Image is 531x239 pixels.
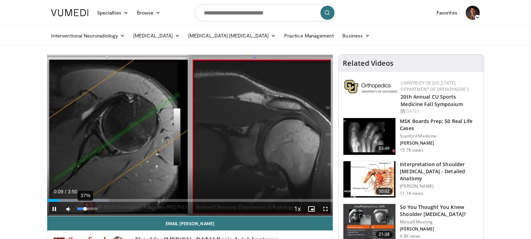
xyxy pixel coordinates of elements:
p: 15.7K views [400,147,423,153]
button: Playback Rate [291,202,305,216]
img: Avatar [466,6,480,20]
p: Metcalf Meeting [400,219,480,225]
a: [MEDICAL_DATA] [MEDICAL_DATA] [184,29,280,43]
p: 11.1K views [400,191,423,196]
button: Mute [61,202,75,216]
a: Email [PERSON_NAME] [47,216,333,231]
p: [PERSON_NAME] [400,226,480,232]
span: 50:02 [376,188,393,195]
a: Business [338,29,374,43]
div: Progress Bar [47,199,333,202]
span: 53:49 [376,145,393,152]
button: Pause [47,202,61,216]
a: 20th Annual CU Sports Medicine Fall Symposium [401,93,463,107]
a: 53:49 MSK Boards Prep: 50 Real Life Cases Stanford Medicine [PERSON_NAME] 15.7K views [343,118,480,155]
span: / [65,189,66,194]
img: b344877d-e8e2-41e4-9927-e77118ec7d9d.150x105_q85_crop-smart_upscale.jpg [343,161,396,198]
a: [MEDICAL_DATA] [129,29,184,43]
a: Specialties [93,6,133,20]
img: 355603a8-37da-49b6-856f-e00d7e9307d3.png.150x105_q85_autocrop_double_scale_upscale_version-0.2.png [344,80,397,93]
a: University of [US_STATE] Department of Orthopaedics [401,80,469,92]
button: Enable picture-in-picture mode [305,202,319,216]
h3: Interpretation of Shoulder [MEDICAL_DATA] - Detailed Anatomy [400,161,480,182]
a: Practice Management [280,29,338,43]
a: Interventional Neuroradiology [47,29,129,43]
p: 9.8K views [400,233,421,239]
img: VuMedi Logo [51,9,88,16]
span: 3:50 [68,189,77,194]
div: [DATE] [401,108,478,115]
a: Browse [133,6,165,20]
h3: So You Thought You Knew Shoulder [MEDICAL_DATA]? [400,204,480,218]
button: Fullscreen [319,202,333,216]
video-js: Video Player [47,55,333,216]
p: [PERSON_NAME] [400,140,480,146]
p: [PERSON_NAME] [400,183,480,189]
a: 50:02 Interpretation of Shoulder [MEDICAL_DATA] - Detailed Anatomy [PERSON_NAME] 11.1K views [343,161,480,198]
div: Volume Level [77,208,97,210]
p: Stanford Medicine [400,133,480,139]
span: 21:38 [376,231,393,238]
input: Search topics, interventions [195,4,336,21]
span: 0:09 [54,189,63,194]
img: -obq8PbsAZBgmTg34xMDoxOjBrO-I4W8.150x105_q85_crop-smart_upscale.jpg [343,118,396,155]
h3: MSK Boards Prep: 50 Real Life Cases [400,118,480,132]
h4: Related Videos [343,59,394,68]
a: Favorites [432,6,462,20]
